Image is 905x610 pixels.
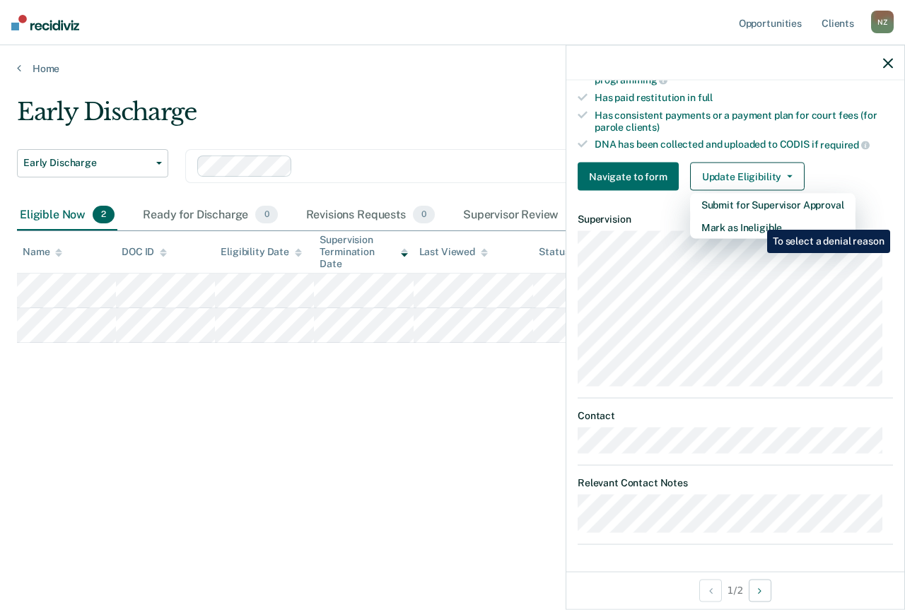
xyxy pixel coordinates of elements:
[460,200,591,231] div: Supervisor Review
[578,162,684,190] a: Navigate to form link
[17,200,117,231] div: Eligible Now
[122,246,167,258] div: DOC ID
[11,15,79,30] img: Recidiviz
[690,216,856,238] button: Mark as Ineligible
[413,206,435,224] span: 0
[690,162,805,190] button: Update Eligibility
[578,162,679,190] button: Navigate to form
[255,206,277,224] span: 0
[595,92,893,104] div: Has paid restitution in
[419,246,488,258] div: Last Viewed
[539,246,569,258] div: Status
[23,246,62,258] div: Name
[23,157,151,169] span: Early Discharge
[566,571,904,609] div: 1 / 2
[820,139,870,151] span: required
[578,213,893,225] dt: Supervision
[578,477,893,489] dt: Relevant Contact Notes
[17,98,831,138] div: Early Discharge
[626,121,660,132] span: clients)
[595,74,667,86] span: programming
[698,92,713,103] span: full
[320,234,407,269] div: Supervision Termination Date
[578,409,893,421] dt: Contact
[140,200,280,231] div: Ready for Discharge
[749,579,771,602] button: Next Opportunity
[17,62,888,75] a: Home
[221,246,302,258] div: Eligibility Date
[303,200,438,231] div: Revisions Requests
[93,206,115,224] span: 2
[595,139,893,151] div: DNA has been collected and uploaded to CODIS if
[699,579,722,602] button: Previous Opportunity
[690,193,856,216] button: Submit for Supervisor Approval
[871,11,894,33] div: N Z
[595,109,893,133] div: Has consistent payments or a payment plan for court fees (for parole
